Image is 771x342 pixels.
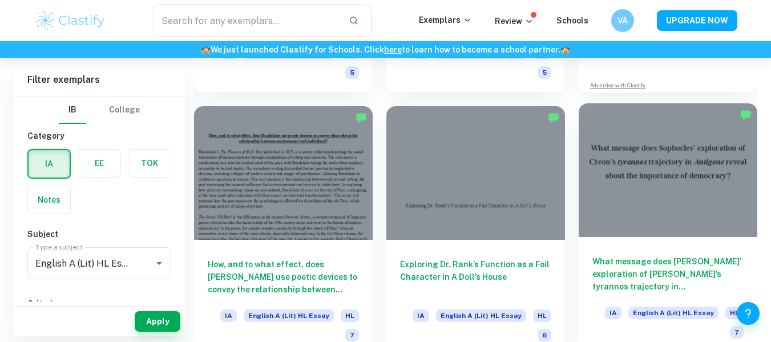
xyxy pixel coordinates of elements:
a: Schools [556,16,588,25]
span: English A (Lit) HL Essay [244,309,334,322]
h6: What message does [PERSON_NAME]’ exploration of [PERSON_NAME]’s tyrannos trajectory in [GEOGRAPHI... [592,255,744,293]
span: 7 [345,329,359,341]
span: 🏫 [560,45,570,54]
span: 5 [538,66,551,79]
span: HL [341,309,359,322]
p: Exemplars [419,14,472,26]
h6: Exploring Dr. Rank’s Function as a Foil Character in A Doll’s House [400,258,551,296]
span: 6 [538,329,551,341]
button: College [109,96,140,124]
h6: How, and to what effect, does [PERSON_NAME] use poetic devices to convey the relationship between... [208,258,359,296]
button: Help and Feedback [737,302,760,325]
img: Marked [356,112,367,123]
button: UPGRADE NOW [657,10,737,31]
input: Search for any exemplars... [154,5,340,37]
p: Review [495,15,534,27]
span: IA [605,307,621,319]
h6: Subject [27,228,171,240]
button: EE [78,150,120,177]
h6: Criteria [27,297,171,310]
span: 5 [345,66,359,79]
a: Advertise with Clastify [590,82,645,90]
button: IA [29,150,70,178]
div: Filter type choice [59,96,140,124]
span: 7 [730,326,744,339]
span: 🏫 [201,45,211,54]
h6: Category [27,130,171,142]
span: English A (Lit) HL Essay [436,309,526,322]
span: HL [725,307,744,319]
button: Notes [28,186,70,214]
h6: VA [616,14,629,27]
a: here [384,45,402,54]
button: Apply [135,311,180,332]
span: IA [413,309,429,322]
img: Clastify logo [34,9,107,32]
button: Open [151,255,167,271]
span: English A (Lit) HL Essay [628,307,718,319]
label: Type a subject [35,242,83,252]
span: HL [533,309,551,322]
h6: Filter exemplars [14,64,185,96]
img: Marked [548,112,559,123]
button: VA [611,9,634,32]
img: Marked [740,109,752,120]
h6: We just launched Clastify for Schools. Click to learn how to become a school partner. [2,43,769,56]
button: TOK [128,150,171,177]
span: IA [220,309,237,322]
button: IB [59,96,86,124]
